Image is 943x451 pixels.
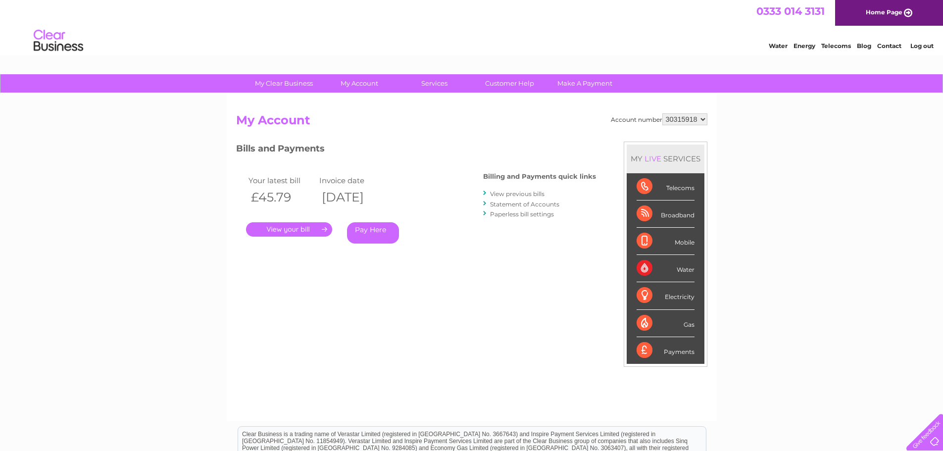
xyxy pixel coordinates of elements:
[769,42,788,50] a: Water
[637,282,695,309] div: Electricity
[490,200,559,208] a: Statement of Accounts
[544,74,626,93] a: Make A Payment
[637,200,695,228] div: Broadband
[794,42,815,50] a: Energy
[246,187,317,207] th: £45.79
[490,210,554,218] a: Paperless bill settings
[33,26,84,56] img: logo.png
[246,222,332,237] a: .
[469,74,550,93] a: Customer Help
[236,113,707,132] h2: My Account
[347,222,399,244] a: Pay Here
[821,42,851,50] a: Telecoms
[910,42,934,50] a: Log out
[317,174,388,187] td: Invoice date
[857,42,871,50] a: Blog
[243,74,325,93] a: My Clear Business
[483,173,596,180] h4: Billing and Payments quick links
[317,187,388,207] th: [DATE]
[756,5,825,17] a: 0333 014 3131
[394,74,475,93] a: Services
[637,310,695,337] div: Gas
[877,42,901,50] a: Contact
[643,154,663,163] div: LIVE
[637,228,695,255] div: Mobile
[490,190,545,198] a: View previous bills
[637,173,695,200] div: Telecoms
[238,5,706,48] div: Clear Business is a trading name of Verastar Limited (registered in [GEOGRAPHIC_DATA] No. 3667643...
[627,145,704,173] div: MY SERVICES
[236,142,596,159] h3: Bills and Payments
[637,337,695,364] div: Payments
[611,113,707,125] div: Account number
[246,174,317,187] td: Your latest bill
[318,74,400,93] a: My Account
[637,255,695,282] div: Water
